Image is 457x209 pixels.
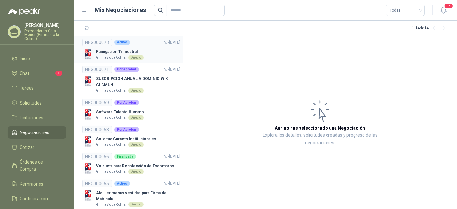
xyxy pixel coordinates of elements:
[82,66,180,93] a: NEG000071Por AprobarV. -[DATE] Company LogoSUSCRIPCIÓN ANUAL A DOMINIO WIX GLCMUNGimnasio La Coli...
[8,156,66,175] a: Órdenes de Compra
[96,55,126,60] p: Gimnasio La Colina
[96,88,126,93] p: Gimnasio La Colina
[20,85,34,92] span: Tareas
[82,153,180,174] a: NEG000066FinalizadaV. -[DATE] Company LogoVolqueta para Recolección de EscombrosGimnasio La Colin...
[82,153,112,160] div: NEG000066
[114,100,139,105] div: Por Aprobar
[24,29,66,41] p: Proveedores Caja Menor (Gimnasio la Colina)
[412,23,449,33] div: 1 - 14 de 14
[82,39,112,46] div: NEG000073
[128,88,144,93] div: Directo
[8,82,66,94] a: Tareas
[96,169,126,174] p: Gimnasio La Colina
[82,126,112,133] div: NEG000068
[8,97,66,109] a: Solicitudes
[114,67,139,72] div: Por Aprobar
[82,180,112,187] div: NEG000065
[114,181,130,186] div: Activo
[390,5,421,15] span: Todas
[82,190,94,201] img: Company Logo
[82,163,94,174] img: Company Logo
[96,136,156,142] p: Solicitud Carnets Institucionales
[20,180,44,187] span: Remisiones
[8,126,66,139] a: Negociaciones
[20,129,49,136] span: Negociaciones
[128,142,144,147] div: Directo
[55,71,62,76] span: 1
[20,99,42,106] span: Solicitudes
[96,49,144,55] p: Fumigación Trimestral
[96,115,126,120] p: Gimnasio La Colina
[164,154,180,159] span: V. - [DATE]
[96,76,180,88] p: SUSCRIPCIÓN ANUAL A DOMINIO WIX GLCMUN
[24,23,66,28] p: [PERSON_NAME]
[20,114,44,121] span: Licitaciones
[164,40,180,45] span: V. - [DATE]
[128,169,144,174] div: Directo
[8,8,40,15] img: Logo peakr
[82,126,180,147] a: NEG000068Por AprobarCompany LogoSolicitud Carnets InstitucionalesGimnasio La ColinaDirecto
[8,67,66,79] a: Chat1
[114,154,136,159] div: Finalizada
[20,144,35,151] span: Cotizar
[8,112,66,124] a: Licitaciones
[114,40,130,45] div: Activo
[247,132,393,147] p: Explora los detalles, solicitudes creadas y progreso de las negociaciones.
[275,124,365,132] h3: Aún no has seleccionado una Negociación
[96,190,180,202] p: Alquiler mesas vestidas para Firma de Matrícula
[128,115,144,120] div: Directo
[96,163,174,169] p: Volqueta para Recolección de Escombros
[8,178,66,190] a: Remisiones
[164,67,180,72] span: V. - [DATE]
[95,5,146,14] h1: Mis Negociaciones
[164,181,180,186] span: V. - [DATE]
[8,141,66,153] a: Cotizar
[82,136,94,147] img: Company Logo
[82,66,112,73] div: NEG000071
[128,55,144,60] div: Directo
[20,70,30,77] span: Chat
[82,99,112,106] div: NEG000069
[82,180,180,207] a: NEG000065ActivoV. -[DATE] Company LogoAlquiler mesas vestidas para Firma de MatrículaGimnasio La ...
[438,5,449,16] button: 15
[8,193,66,205] a: Configuración
[96,142,126,147] p: Gimnasio La Colina
[96,202,126,207] p: Gimnasio La Colina
[82,109,94,120] img: Company Logo
[114,127,139,132] div: Por Aprobar
[20,195,48,202] span: Configuración
[444,3,453,9] span: 15
[128,202,144,207] div: Directo
[8,52,66,65] a: Inicio
[82,49,94,60] img: Company Logo
[82,76,94,87] img: Company Logo
[82,99,180,120] a: NEG000069Por AprobarCompany LogoSoftware Talento HumanoGimnasio La ColinaDirecto
[20,55,30,62] span: Inicio
[96,109,144,115] p: Software Talento Humano
[20,159,60,173] span: Órdenes de Compra
[82,39,180,60] a: NEG000073ActivoV. -[DATE] Company LogoFumigación TrimestralGimnasio La ColinaDirecto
